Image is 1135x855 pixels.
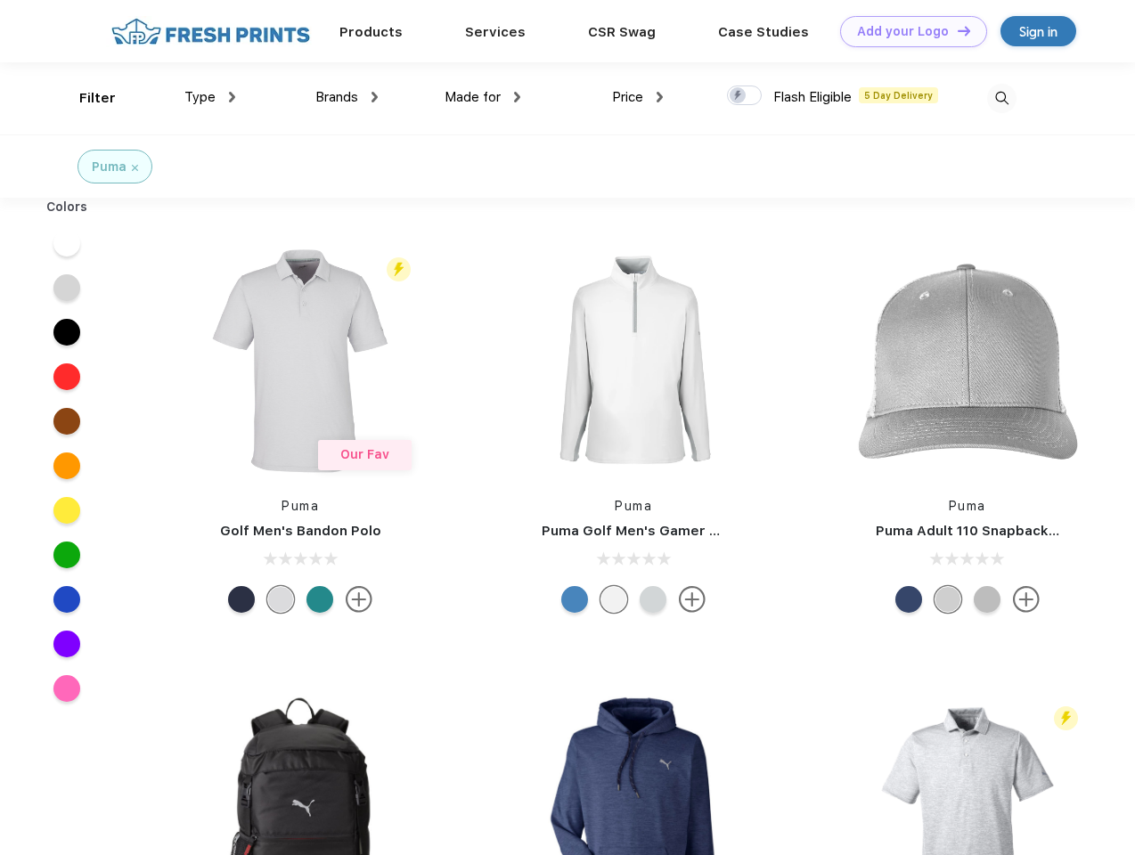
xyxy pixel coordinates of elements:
img: func=resize&h=266 [849,242,1086,479]
img: dropdown.png [514,92,520,102]
div: Quarry with Brt Whit [974,586,1000,613]
div: Add your Logo [857,24,949,39]
div: Green Lagoon [306,586,333,613]
a: Puma Golf Men's Gamer Golf Quarter-Zip [542,523,823,539]
div: Peacoat with Qut Shd [895,586,922,613]
span: Brands [315,89,358,105]
div: Quarry Brt Whit [935,586,961,613]
div: Colors [33,198,102,216]
div: High Rise [267,586,294,613]
img: func=resize&h=266 [515,242,752,479]
a: CSR Swag [588,24,656,40]
img: flash_active_toggle.svg [1054,706,1078,730]
a: Puma [615,499,652,513]
div: Bright White [600,586,627,613]
span: Flash Eligible [773,89,852,105]
img: func=resize&h=266 [182,242,419,479]
span: Type [184,89,216,105]
span: Price [612,89,643,105]
span: Made for [445,89,501,105]
img: dropdown.png [229,92,235,102]
span: Our Fav [340,447,389,461]
a: Services [465,24,526,40]
div: Sign in [1019,21,1057,42]
div: Filter [79,88,116,109]
img: DT [958,26,970,36]
a: Sign in [1000,16,1076,46]
img: more.svg [1013,586,1040,613]
img: fo%20logo%202.webp [106,16,315,47]
div: Navy Blazer [228,586,255,613]
div: High Rise [640,586,666,613]
img: more.svg [346,586,372,613]
img: more.svg [679,586,706,613]
img: flash_active_toggle.svg [387,257,411,281]
div: Puma [92,158,127,176]
img: filter_cancel.svg [132,165,138,171]
span: 5 Day Delivery [859,87,938,103]
a: Puma [282,499,319,513]
div: Bright Cobalt [561,586,588,613]
a: Puma [949,499,986,513]
a: Products [339,24,403,40]
img: desktop_search.svg [987,84,1017,113]
img: dropdown.png [657,92,663,102]
img: dropdown.png [372,92,378,102]
a: Golf Men's Bandon Polo [220,523,381,539]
